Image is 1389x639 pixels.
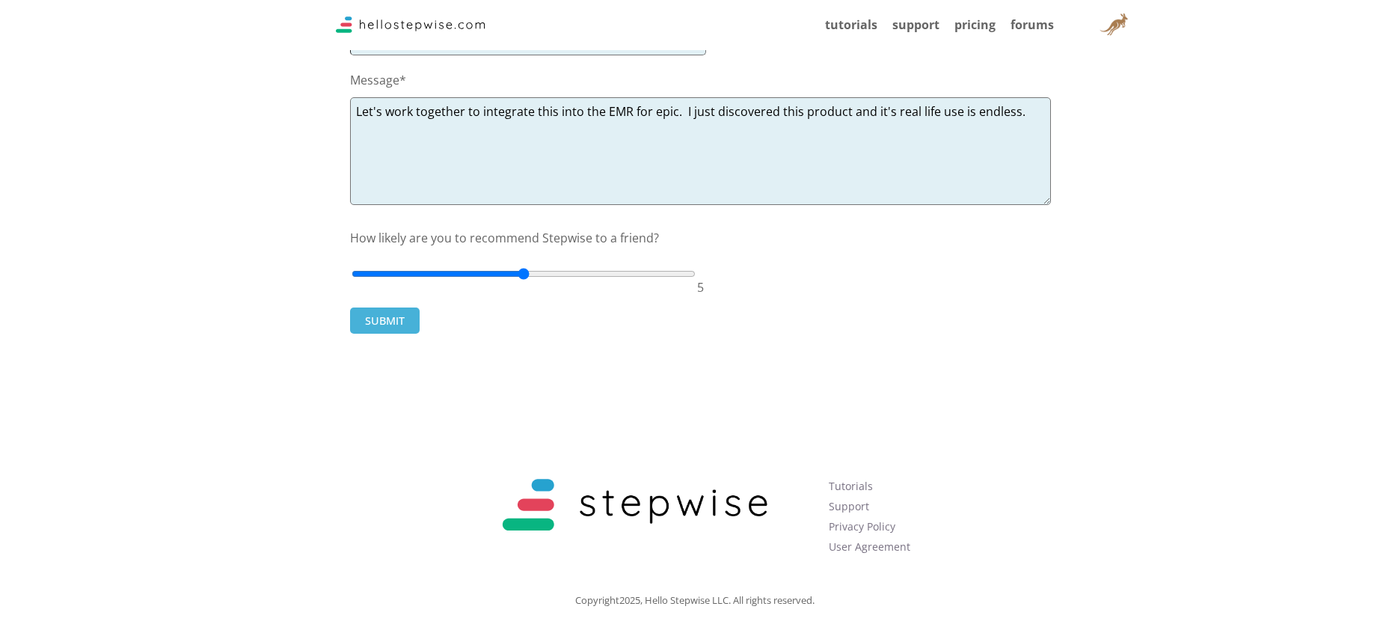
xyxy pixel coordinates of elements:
[470,533,800,550] a: Stepwise
[829,479,873,493] a: Tutorials
[336,20,485,37] a: Stepwise
[470,465,800,547] img: Logo
[1011,16,1054,33] a: forums
[825,16,877,33] a: tutorials
[829,499,869,513] a: Support
[892,16,939,33] a: support
[336,596,1054,605] p: Copyright 2025 , Hello Stepwise LLC. All rights reserved.
[829,539,910,554] a: User Agreement
[336,16,485,33] img: Logo
[829,519,895,533] a: Privacy Policy
[954,16,996,33] a: pricing
[350,308,420,334] button: SUBMIT
[1095,7,1132,44] img: User Avatar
